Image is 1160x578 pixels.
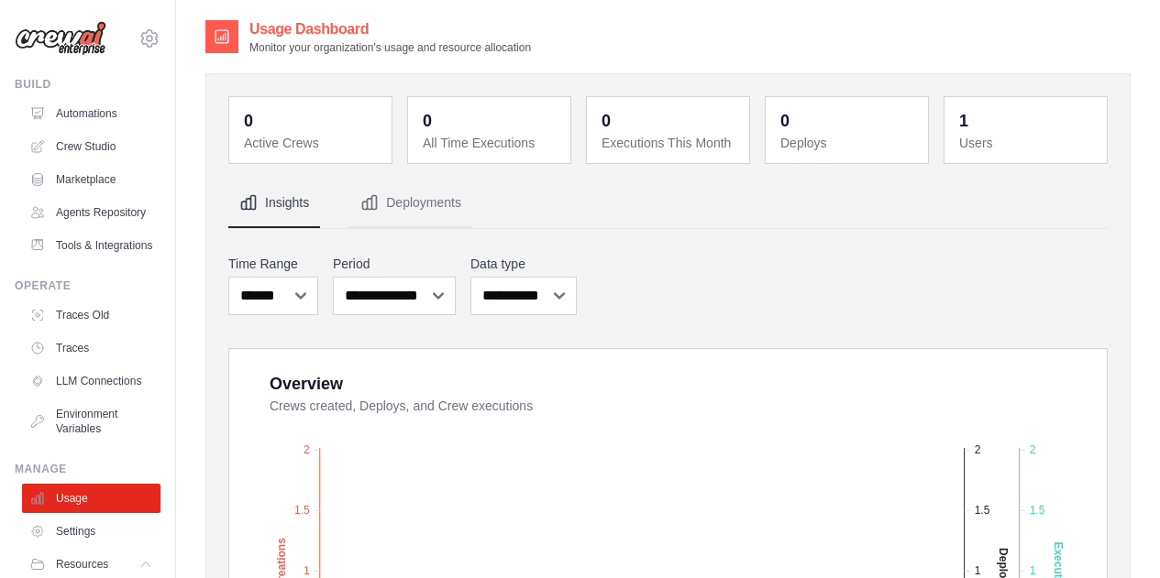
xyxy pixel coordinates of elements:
tspan: 1 [975,564,981,577]
a: Environment Variables [22,399,160,443]
a: Usage [22,484,160,513]
dt: All Time Executions [423,134,559,152]
h2: Usage Dashboard [249,18,531,40]
dt: Active Crews [244,134,381,152]
a: Automations [22,99,160,128]
tspan: 1.5 [975,504,990,517]
label: Time Range [228,255,318,273]
div: Overview [270,371,343,397]
a: LLM Connections [22,366,160,396]
nav: Tabs [228,179,1108,228]
dt: Executions This Month [602,134,738,152]
tspan: 1 [1030,564,1036,577]
div: 1 [959,108,968,134]
p: Monitor your organization's usage and resource allocation [249,40,531,55]
label: Data type [470,255,577,273]
tspan: 2 [304,443,310,456]
button: Deployments [349,179,472,228]
a: Traces [22,333,160,363]
tspan: 1.5 [294,504,310,517]
div: 0 [244,108,253,134]
div: Manage [15,462,160,476]
a: Marketplace [22,165,160,194]
div: Build [15,77,160,92]
tspan: 1.5 [1030,504,1045,517]
dt: Deploys [780,134,917,152]
a: Crew Studio [22,132,160,161]
label: Period [333,255,456,273]
a: Traces Old [22,300,160,330]
div: 0 [602,108,611,134]
tspan: 1 [304,564,310,577]
div: 0 [780,108,790,134]
dt: Crews created, Deploys, and Crew executions [270,397,1085,415]
a: Settings [22,517,160,546]
dt: Users [959,134,1096,152]
button: Insights [228,179,320,228]
a: Tools & Integrations [22,231,160,260]
img: Logo [15,21,106,56]
span: Resources [56,557,108,572]
tspan: 2 [975,443,981,456]
a: Agents Repository [22,198,160,227]
div: 0 [423,108,432,134]
div: Operate [15,278,160,293]
tspan: 2 [1030,443,1036,456]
